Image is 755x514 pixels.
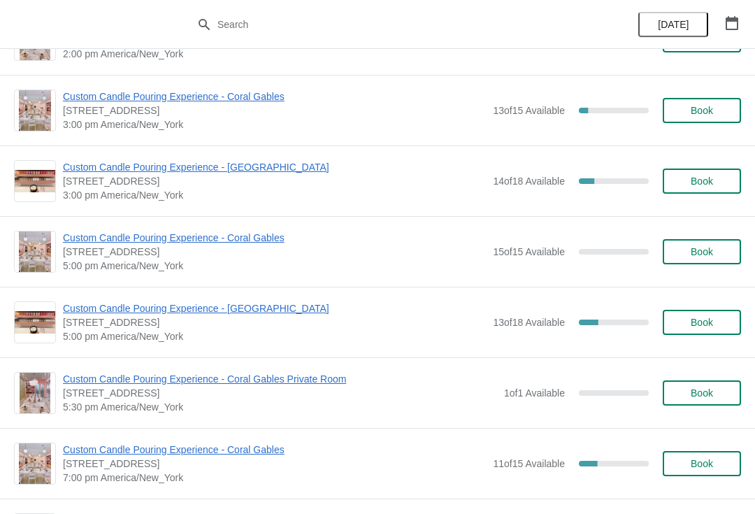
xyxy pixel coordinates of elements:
button: Book [663,169,741,194]
span: Custom Candle Pouring Experience - [GEOGRAPHIC_DATA] [63,160,486,174]
span: 13 of 15 Available [493,105,565,116]
span: [STREET_ADDRESS] [63,457,486,471]
span: Custom Candle Pouring Experience - Coral Gables Private Room [63,372,497,386]
span: Book [691,105,713,116]
button: Book [663,310,741,335]
span: 15 of 15 Available [493,246,565,257]
span: [STREET_ADDRESS] [63,386,497,400]
span: 7:00 pm America/New_York [63,471,486,485]
span: [STREET_ADDRESS] [63,174,486,188]
span: Custom Candle Pouring Experience - [GEOGRAPHIC_DATA] [63,301,486,315]
span: 3:00 pm America/New_York [63,117,486,131]
span: 14 of 18 Available [493,176,565,187]
span: Book [691,317,713,328]
button: Book [663,98,741,123]
img: Custom Candle Pouring Experience - Coral Gables Private Room | 154 Giralda Avenue, Coral Gables, ... [20,373,50,413]
button: [DATE] [638,12,708,37]
span: 1 of 1 Available [504,387,565,399]
img: Custom Candle Pouring Experience - Coral Gables | 154 Giralda Avenue, Coral Gables, FL, USA | 7:0... [19,443,52,484]
input: Search [217,12,566,37]
span: Custom Candle Pouring Experience - Coral Gables [63,90,486,103]
span: 2:00 pm America/New_York [63,47,497,61]
span: [DATE] [658,19,689,30]
img: Custom Candle Pouring Experience - Coral Gables | 154 Giralda Avenue, Coral Gables, FL, USA | 5:0... [19,231,52,272]
span: 5:30 pm America/New_York [63,400,497,414]
span: Book [691,246,713,257]
span: Book [691,176,713,187]
span: 5:00 pm America/New_York [63,259,486,273]
span: 11 of 15 Available [493,458,565,469]
span: [STREET_ADDRESS] [63,103,486,117]
span: Custom Candle Pouring Experience - Coral Gables [63,231,486,245]
img: Custom Candle Pouring Experience - Fort Lauderdale | 914 East Las Olas Boulevard, Fort Lauderdale... [15,170,55,193]
span: [STREET_ADDRESS] [63,315,486,329]
span: 13 of 18 Available [493,317,565,328]
span: [STREET_ADDRESS] [63,245,486,259]
span: Book [691,458,713,469]
span: 5:00 pm America/New_York [63,329,486,343]
img: Custom Candle Pouring Experience - Fort Lauderdale | 914 East Las Olas Boulevard, Fort Lauderdale... [15,311,55,334]
img: Custom Candle Pouring Experience - Coral Gables | 154 Giralda Avenue, Coral Gables, FL, USA | 3:0... [19,90,52,131]
button: Book [663,239,741,264]
span: Book [691,387,713,399]
button: Book [663,380,741,406]
span: 3:00 pm America/New_York [63,188,486,202]
span: Custom Candle Pouring Experience - Coral Gables [63,443,486,457]
button: Book [663,451,741,476]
